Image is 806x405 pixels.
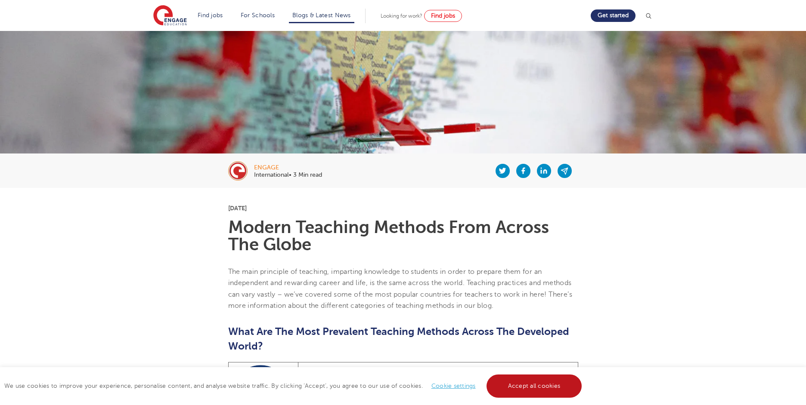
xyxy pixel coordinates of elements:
[228,205,578,211] p: [DATE]
[198,12,223,18] a: Find jobs
[292,12,351,18] a: Blogs & Latest News
[431,383,476,389] a: Cookie settings
[591,9,635,22] a: Get started
[381,13,422,19] span: Looking for work?
[4,383,584,389] span: We use cookies to improve your experience, personalise content, and analyse website traffic. By c...
[254,165,322,171] div: engage
[424,10,462,22] a: Find jobs
[241,12,275,18] a: For Schools
[487,374,582,398] a: Accept all cookies
[153,5,187,27] img: Engage Education
[228,219,578,253] h1: Modern Teaching Methods From Across The Globe
[431,12,455,19] span: Find jobs
[228,268,573,310] span: The main principle of teaching, imparting knowledge to students in order to prepare them for an i...
[254,172,322,178] p: International• 3 Min read
[228,324,578,353] h2: What Are The Most Prevalent Teaching Methods Across The Developed World?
